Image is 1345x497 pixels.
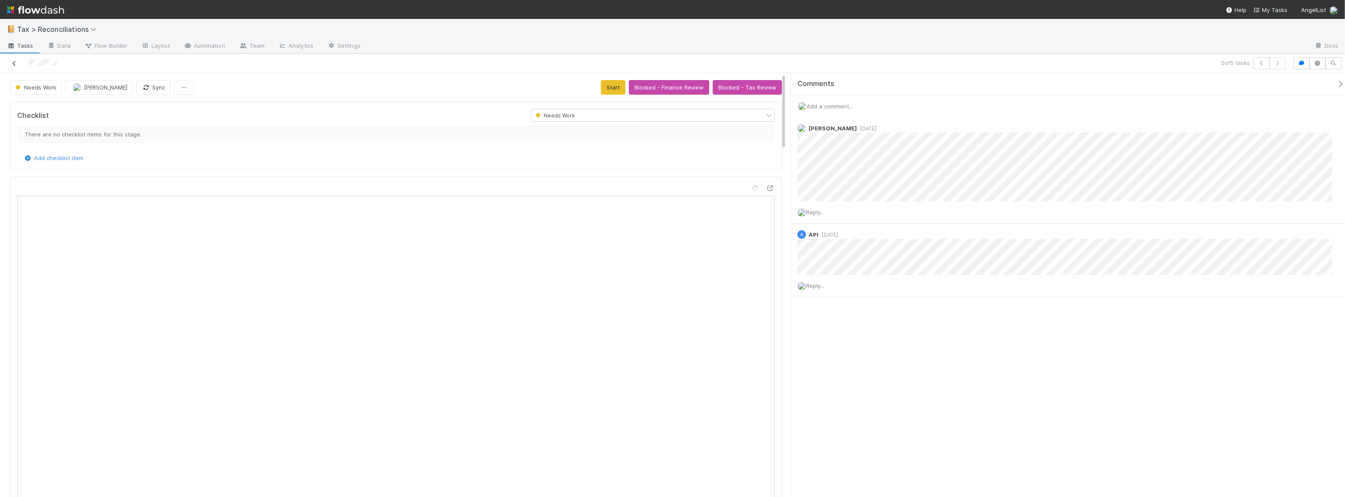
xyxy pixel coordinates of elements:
[797,208,806,217] img: avatar_85833754-9fc2-4f19-a44b-7938606ee299.png
[798,102,806,111] img: avatar_85833754-9fc2-4f19-a44b-7938606ee299.png
[797,282,806,290] img: avatar_85833754-9fc2-4f19-a44b-7938606ee299.png
[809,125,857,132] span: [PERSON_NAME]
[17,111,49,120] h5: Checklist
[65,80,133,95] button: [PERSON_NAME]
[819,232,838,238] span: [DATE]
[1253,6,1287,14] a: My Tasks
[797,230,806,239] div: API
[1301,6,1326,13] span: AngelList
[7,41,34,50] span: Tasks
[73,83,81,92] img: avatar_cfa6ccaa-c7d9-46b3-b608-2ec56ecf97ad.png
[232,40,271,53] a: Team
[136,80,171,95] button: Sync
[84,84,127,91] span: [PERSON_NAME]
[271,40,320,53] a: Analytics
[17,126,775,142] div: There are no checklist items for this stage.
[84,41,127,50] span: Flow Builder
[134,40,177,53] a: Layout
[320,40,367,53] a: Settings
[809,231,819,238] span: API
[17,25,101,34] span: Tax > Reconciliations
[806,103,853,110] span: Add a comment...
[1253,6,1287,13] span: My Tasks
[1226,6,1247,14] div: Help
[24,154,83,161] a: Add checklist item
[534,112,575,119] span: Needs Work
[177,40,232,53] a: Automation
[800,232,803,237] span: A
[857,125,877,132] span: [DATE]
[601,80,625,95] button: Start
[1330,6,1338,15] img: avatar_85833754-9fc2-4f19-a44b-7938606ee299.png
[1221,59,1250,67] span: 5 of 5 tasks
[806,282,825,289] span: Reply...
[797,80,834,88] span: Comments
[7,3,64,17] img: logo-inverted-e16ddd16eac7371096b0.svg
[629,80,709,95] button: Blocked - Finance Review
[797,124,806,133] img: avatar_cfa6ccaa-c7d9-46b3-b608-2ec56ecf97ad.png
[806,209,825,216] span: Reply...
[1308,40,1345,53] a: Docs
[77,40,134,53] a: Flow Builder
[40,40,77,53] a: Data
[713,80,782,95] button: Blocked - Tax Review
[7,25,15,33] span: 📔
